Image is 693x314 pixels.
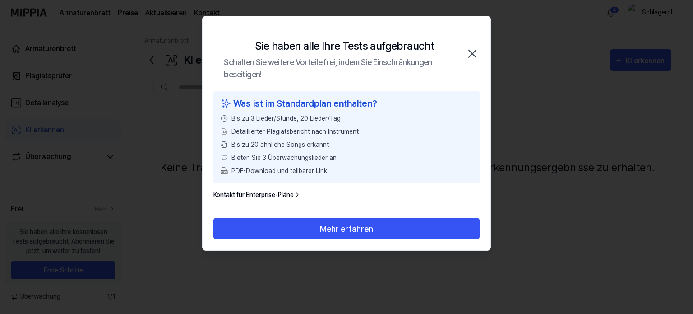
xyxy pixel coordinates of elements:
font: Bis zu 20 ähnliche Songs erkannt [231,141,329,148]
font: Detaillierter Plagiatsbericht nach Instrument [231,128,359,135]
a: Kontakt für Enterprise-Pläne [213,190,301,200]
font: Kontakt für Enterprise-Pläne [213,191,294,198]
font: Schalten Sie weitere Vorteile frei, indem Sie Einschränkungen beseitigen! [224,57,432,79]
button: Mehr erfahren [213,218,480,239]
font: Sie haben alle Ihre Tests aufgebraucht [255,39,434,52]
img: PDF herunterladen [221,167,228,174]
img: funkelt Symbol [221,97,231,110]
font: Was ist im Standardplan enthalten? [233,98,377,109]
img: Dateiauswahl [221,128,228,135]
font: Bis zu 3 Lieder/Stunde, 20 Lieder/Tag [231,115,341,122]
font: PDF-Download und teilbarer Link [231,167,327,174]
font: Mehr erfahren [320,224,373,233]
font: Bieten Sie 3 Überwachungslieder an [231,154,337,161]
